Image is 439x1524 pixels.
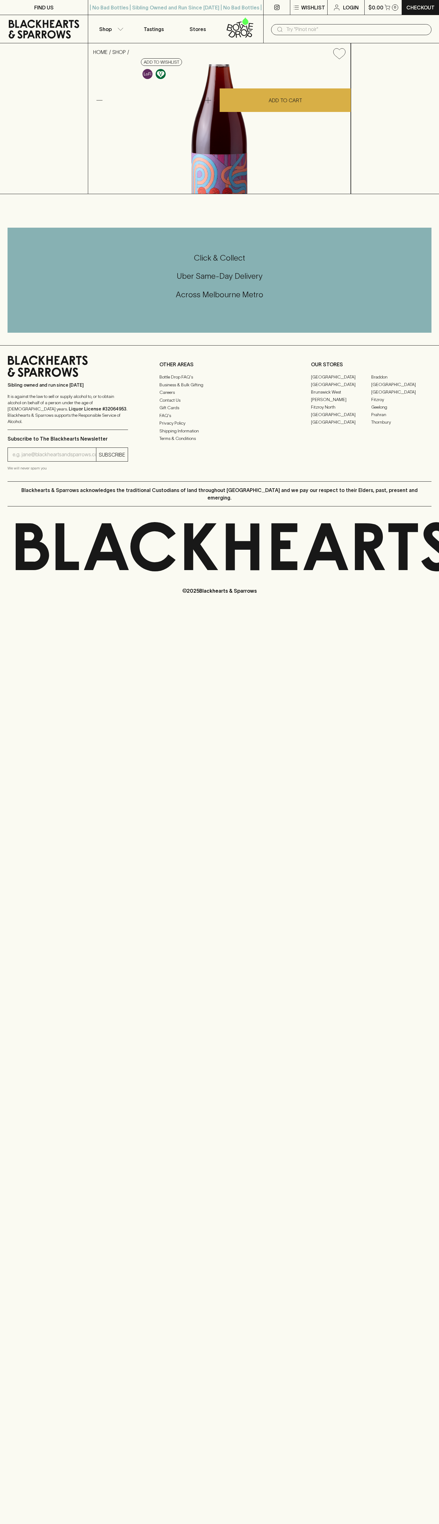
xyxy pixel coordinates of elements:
img: 40748.png [88,64,351,194]
input: Try "Pinot noir" [286,24,426,34]
button: SUBSCRIBE [96,448,128,461]
a: Brunswick West [311,388,371,396]
p: It is against the law to sell or supply alcohol to, or to obtain alcohol on behalf of a person un... [8,393,128,425]
a: Careers [159,389,280,396]
a: [GEOGRAPHIC_DATA] [311,373,371,381]
p: Blackhearts & Sparrows acknowledges the traditional Custodians of land throughout [GEOGRAPHIC_DAT... [12,486,427,501]
p: 0 [394,6,396,9]
p: $0.00 [368,4,383,11]
img: Vegan [156,69,166,79]
a: Gift Cards [159,404,280,412]
a: Some may call it natural, others minimum intervention, either way, it’s hands off & maybe even a ... [141,67,154,81]
p: Tastings [144,25,164,33]
p: Subscribe to The Blackhearts Newsletter [8,435,128,442]
a: Stores [176,15,220,43]
h5: Uber Same-Day Delivery [8,271,431,281]
a: [GEOGRAPHIC_DATA] [311,381,371,388]
a: Fitzroy North [311,403,371,411]
div: Call to action block [8,228,431,333]
input: e.g. jane@blackheartsandsparrows.com.au [13,450,96,460]
a: [GEOGRAPHIC_DATA] [371,381,431,388]
a: SHOP [112,49,126,55]
a: Bottle Drop FAQ's [159,373,280,381]
a: Made without the use of any animal products. [154,67,167,81]
a: [GEOGRAPHIC_DATA] [371,388,431,396]
a: Geelong [371,403,431,411]
p: ADD TO CART [269,97,302,104]
p: We will never spam you [8,465,128,471]
p: OUR STORES [311,361,431,368]
a: HOME [93,49,108,55]
a: [PERSON_NAME] [311,396,371,403]
button: Add to wishlist [141,58,182,66]
a: Thornbury [371,418,431,426]
a: Business & Bulk Gifting [159,381,280,389]
p: SUBSCRIBE [99,451,125,458]
p: Login [343,4,359,11]
p: Checkout [406,4,435,11]
button: ADD TO CART [220,88,351,112]
a: Tastings [132,15,176,43]
a: Fitzroy [371,396,431,403]
a: Shipping Information [159,427,280,435]
img: Lo-Fi [142,69,153,79]
strong: Liquor License #32064953 [69,406,126,411]
a: [GEOGRAPHIC_DATA] [311,418,371,426]
p: OTHER AREAS [159,361,280,368]
p: Wishlist [301,4,325,11]
p: Stores [190,25,206,33]
h5: Click & Collect [8,253,431,263]
a: [GEOGRAPHIC_DATA] [311,411,371,418]
button: Shop [88,15,132,43]
p: Shop [99,25,112,33]
a: Braddon [371,373,431,381]
h5: Across Melbourne Metro [8,289,431,300]
a: Prahran [371,411,431,418]
a: Privacy Policy [159,420,280,427]
a: Contact Us [159,396,280,404]
p: Sibling owned and run since [DATE] [8,382,128,388]
a: FAQ's [159,412,280,419]
button: Add to wishlist [331,46,348,62]
a: Terms & Conditions [159,435,280,442]
p: FIND US [34,4,54,11]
